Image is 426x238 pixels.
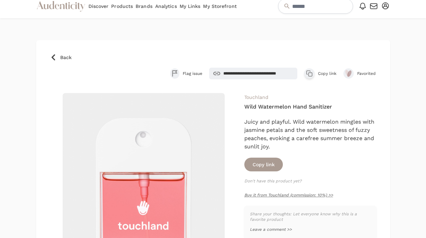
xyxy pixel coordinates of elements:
[50,54,376,61] a: Back
[357,71,376,76] span: Favorited
[170,68,202,79] button: Flag issue
[244,94,268,100] a: Touchland
[250,211,371,222] p: Share your thoughts: Let everyone know why this is a favorite product
[244,193,333,197] a: Buy it from Touchland (commission: 10%) >>
[183,71,202,76] span: Flag issue
[244,103,376,111] h4: Wild Watermelon Hand Sanitizer
[244,178,376,184] p: Don't have this product yet?
[244,158,283,171] button: Copy link
[250,227,292,232] button: Leave a comment >>
[318,71,337,76] span: Copy link
[60,54,72,61] span: Back
[304,68,337,79] button: Copy link
[244,118,376,151] p: Juicy and playful. Wild watermelon mingles with jasmine petals and the soft sweetness of fuzzy pe...
[343,68,376,79] button: Favorited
